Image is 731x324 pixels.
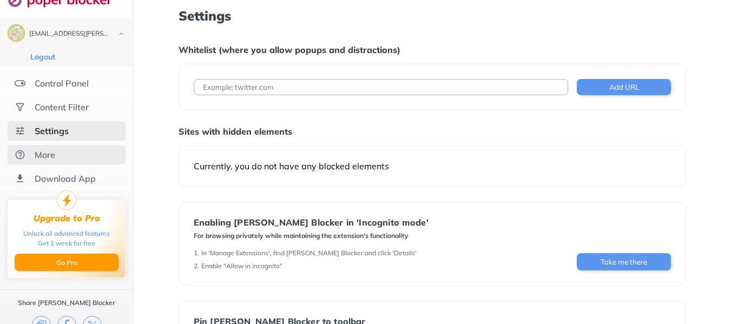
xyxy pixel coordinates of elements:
input: Example: twitter.com [194,79,568,95]
div: 2 . [194,262,199,270]
div: Currently, you do not have any blocked elements [194,161,671,171]
img: download-app.svg [15,173,25,184]
img: ACg8ocI1zp-BKBcAtBsD4GHEsyUimHJqqmgvG51PtTqLiqQ6OnakE9f9=s96-c [9,25,24,41]
div: 1 . [194,249,199,257]
button: Take me there [577,253,671,270]
img: features.svg [15,78,25,89]
div: Settings [35,125,69,136]
div: More [35,149,55,160]
button: Add URL [577,79,671,95]
div: Download App [35,173,96,184]
div: Get 1 week for free [38,239,95,248]
img: upgrade-to-pro.svg [57,190,76,210]
div: In 'Manage Extensions', find [PERSON_NAME] Blocker and click 'Details' [201,249,417,257]
div: Content Filter [35,102,89,113]
div: Sites with hidden elements [179,126,686,137]
div: For browsing privately while maintaining the extension's functionality [194,232,429,240]
div: kailey.asman@gmail.com [29,30,109,38]
div: Share [PERSON_NAME] Blocker [18,299,115,307]
img: chevron-bottom-black.svg [115,28,128,39]
button: Go Pro [15,254,118,271]
div: Upgrade to Pro [34,213,100,223]
img: social.svg [15,102,25,113]
div: Enable "Allow in incognito" [201,262,282,270]
div: Enabling [PERSON_NAME] Blocker in 'Incognito mode' [194,217,429,227]
h1: Settings [179,9,686,23]
img: about.svg [15,149,25,160]
div: Whitelist (where you allow popups and distractions) [179,44,686,55]
div: Unlock all advanced features [23,229,110,239]
button: Logout [27,51,58,62]
img: settings-selected.svg [15,125,25,136]
div: Control Panel [35,78,89,89]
